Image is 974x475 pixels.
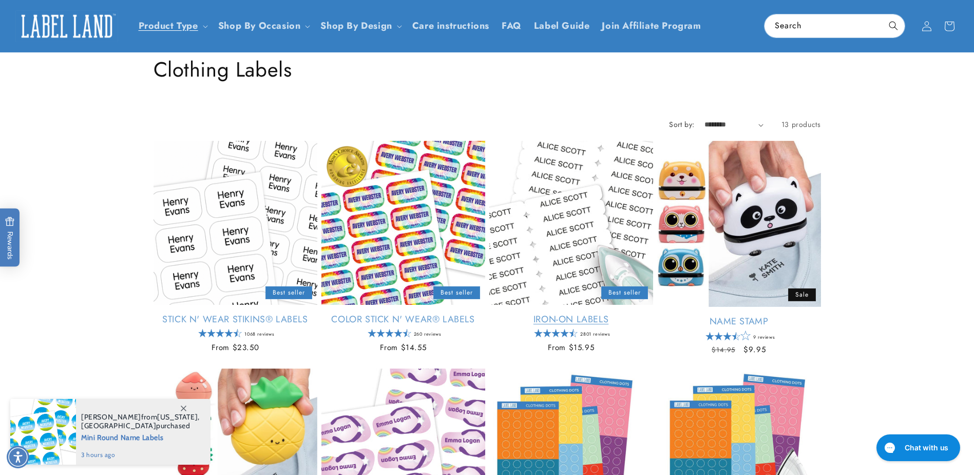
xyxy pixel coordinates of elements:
[657,316,821,327] a: Name Stamp
[154,314,317,325] a: Stick N' Wear Stikins® Labels
[406,14,495,38] a: Care instructions
[132,14,212,38] summary: Product Type
[218,20,301,32] span: Shop By Occasion
[81,421,156,430] span: [GEOGRAPHIC_DATA]
[7,446,29,468] div: Accessibility Menu
[528,14,596,38] a: Label Guide
[781,119,821,130] span: 13 products
[495,14,528,38] a: FAQ
[12,6,122,46] a: Label Land
[139,19,198,32] a: Product Type
[154,56,821,83] h1: Clothing Labels
[157,412,198,422] span: [US_STATE]
[15,10,118,42] img: Label Land
[314,14,406,38] summary: Shop By Design
[489,314,653,325] a: Iron-On Labels
[212,14,315,38] summary: Shop By Occasion
[669,119,694,130] label: Sort by:
[8,393,130,424] iframe: Sign Up via Text for Offers
[502,20,522,32] span: FAQ
[882,14,905,37] button: Search
[412,20,489,32] span: Care instructions
[871,431,964,465] iframe: Gorgias live chat messenger
[534,20,590,32] span: Label Guide
[321,314,485,325] a: Color Stick N' Wear® Labels
[5,217,15,260] span: Rewards
[596,14,707,38] a: Join Affiliate Program
[602,20,701,32] span: Join Affiliate Program
[81,413,200,430] span: from , purchased
[320,19,392,32] a: Shop By Design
